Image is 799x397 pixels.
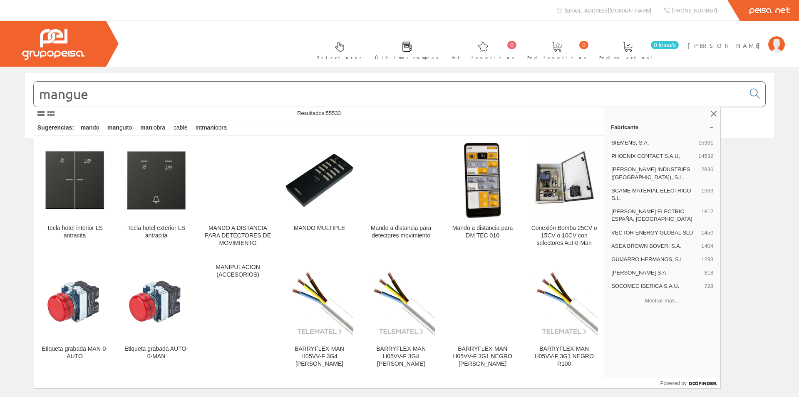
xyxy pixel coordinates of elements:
[604,120,720,134] a: Fabricante
[22,29,84,60] img: Grupo Peisa
[564,7,651,14] span: [EMAIL_ADDRESS][DOMAIN_NAME]
[579,41,588,49] span: 0
[704,282,713,290] span: 728
[442,257,523,377] a: BARRYFLEX-MAN H05VV-F 3G1 NEGRO BOB BARRYFLEX-MAN H05VV-F 3G1 NEGRO [PERSON_NAME]
[701,187,713,202] span: 1933
[367,35,443,65] a: Últimas compras
[285,154,353,207] img: MANDO MULTIPLE
[41,345,109,360] div: Etiqueta grabada MAN-0-AUTO
[116,136,197,257] a: Tecla hotel exterior LS antracita Tecla hotel exterior LS antracita
[507,41,516,49] span: 0
[701,166,713,181] span: 2830
[530,225,598,247] div: Conexión Bomba 25CV o 15CV o 10CV con selectores Aut-0-Man
[527,53,586,62] span: Ped. favoritos
[41,225,109,240] div: Tecla hotel interior LS antracita
[202,124,214,131] strong: man
[285,345,353,368] div: BARRYFLEX-MAN H05VV-F 3G4 [PERSON_NAME]
[701,229,713,237] span: 1450
[122,146,190,214] img: Tecla hotel exterior LS antracita
[534,143,594,218] img: Conexión Bomba 25CV o 15CV o 10CV con selectores Aut-0-Man
[279,136,360,257] a: MANDO MULTIPLE MANDO MULTIPLE
[599,53,656,62] span: Pedido actual
[81,124,93,131] strong: man
[704,269,713,277] span: 818
[449,225,516,240] div: Mando a distancia para DM TEC 010
[317,53,362,62] span: Selectores
[701,256,713,263] span: 1293
[524,136,605,257] a: Conexión Bomba 25CV o 15CV o 10CV con selectores Aut-0-Man Conexión Bomba 25CV o 15CV o 10CV con ...
[375,53,439,62] span: Últimas compras
[367,345,435,368] div: BARRYFLEX-MAN H05VV-F 3G4 [PERSON_NAME]
[611,208,698,223] span: [PERSON_NAME] ELECTRIC ESPAÑA, [GEOGRAPHIC_DATA]
[360,257,442,377] a: BARRYFLEX-MAN H05VV-F 3G4 BLANCO BOB BARRYFLEX-MAN H05VV-F 3G4 [PERSON_NAME]
[122,345,190,360] div: Etiqueta grabada AUTO-0-MAN
[611,229,698,237] span: VECTOR ENERGY GLOBAL SLU
[611,242,698,250] span: ASEA BROWN BOVERI S.A.
[701,242,713,250] span: 1404
[449,345,516,368] div: BARRYFLEX-MAN H05VV-F 3G1 NEGRO [PERSON_NAME]
[285,225,353,232] div: MANDO MULTIPLE
[34,136,115,257] a: Tecla hotel interior LS antracita Tecla hotel interior LS antracita
[219,143,257,218] img: MANDO A DISTANCIA PARA DETECTORES DE MOVIMIENTO
[651,41,679,49] span: 0 línea/s
[660,378,721,388] a: Powered by
[367,225,435,240] div: Mando a distancia para detectores movimiento
[530,345,598,368] div: BARRYFLEX-MAN H05VV-F 3G1 NEGRO R100
[326,110,341,116] span: 55533
[672,7,717,14] span: [PHONE_NUMBER]
[170,120,191,135] div: cable
[34,82,745,107] input: Buscar...
[41,275,109,328] img: Etiqueta grabada MAN-0-AUTO
[611,139,695,147] span: SIEMENS, S.A.
[449,267,516,335] img: BARRYFLEX-MAN H05VV-F 3G1 NEGRO BOB
[524,257,605,377] a: BARRYFLEX-MAN H05VV-F 3G1 NEGRO R100 BARRYFLEX-MAN H05VV-F 3G1 NEGRO R100
[197,257,278,377] a: MANIPULACION (ACCESORIOS)
[77,120,102,135] div: do
[107,124,119,131] strong: man
[464,143,501,218] img: Mando a distancia para DM TEC 010
[297,110,341,116] span: Resultados:
[688,41,764,50] span: [PERSON_NAME]
[204,264,272,279] div: MANIPULACION (ACCESORIOS)
[25,149,774,156] div: © Grupo Peisa
[611,152,695,160] span: PHOENIX CONTACT S.A.U,
[611,187,698,202] span: SCAME MATERIAL ELECTRICO S.L.
[197,136,278,257] a: MANDO A DISTANCIA PARA DETECTORES DE MOVIMIENTO MANDO A DISTANCIA PARA DETECTORES DE MOVIMIENTO
[137,120,169,135] div: iobra
[34,257,115,377] a: Etiqueta grabada MAN-0-AUTO Etiqueta grabada MAN-0-AUTO
[701,208,713,223] span: 1812
[104,120,135,135] div: guito
[41,146,109,214] img: Tecla hotel interior LS antracita
[367,267,435,335] img: BARRYFLEX-MAN H05VV-F 3G4 BLANCO BOB
[360,136,442,257] a: Mando a distancia para detectores movimiento Mando a distancia para detectores movimiento
[204,225,272,247] div: MANDO A DISTANCIA PARA DETECTORES DE MOVIMIENTO
[698,139,713,147] span: 15361
[452,53,514,62] span: Art. favoritos
[309,35,366,65] a: Selectores
[530,267,598,335] img: BARRYFLEX-MAN H05VV-F 3G1 NEGRO R100
[122,225,190,240] div: Tecla hotel exterior LS antracita
[192,120,230,135] div: int iobra
[382,143,420,218] img: Mando a distancia para detectores movimiento
[122,275,190,328] img: Etiqueta grabada AUTO-0-MAN
[611,269,701,277] span: [PERSON_NAME] S.A.
[442,136,523,257] a: Mando a distancia para DM TEC 010 Mando a distancia para DM TEC 010
[34,122,76,134] div: Sugerencias:
[698,152,713,160] span: 14532
[608,294,717,307] button: Mostrar más…
[140,124,152,131] strong: man
[611,256,698,263] span: GUIJARRO HERMANOS, S.L.
[279,257,360,377] a: BARRYFLEX-MAN H05VV-F 3G4 GRIS BOB BARRYFLEX-MAN H05VV-F 3G4 [PERSON_NAME]
[611,282,701,290] span: SOCOMEC IBERICA S.A.U.
[660,380,687,387] span: Powered by
[116,257,197,377] a: Etiqueta grabada AUTO-0-MAN Etiqueta grabada AUTO-0-MAN
[611,166,698,181] span: [PERSON_NAME] INDUSTRIES ([GEOGRAPHIC_DATA]), S.L.
[285,267,353,335] img: BARRYFLEX-MAN H05VV-F 3G4 GRIS BOB
[688,35,785,42] a: [PERSON_NAME]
